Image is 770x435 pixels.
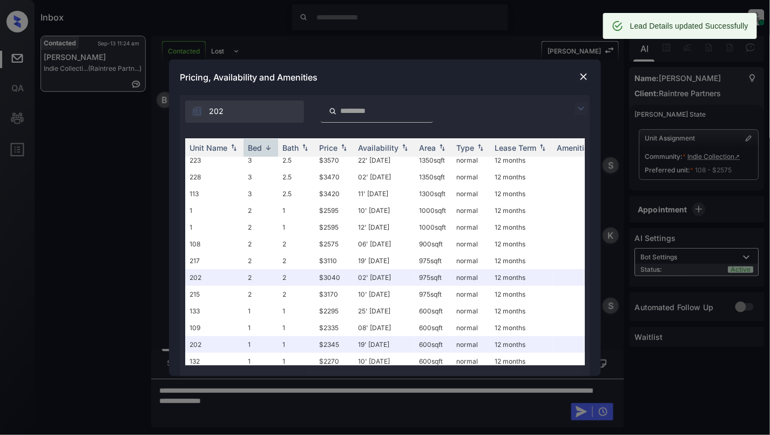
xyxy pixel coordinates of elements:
td: 1 [185,202,244,219]
img: close [578,71,589,82]
div: Price [319,143,337,152]
div: Lease Term [495,143,536,152]
td: 133 [185,303,244,319]
td: $2270 [315,353,354,370]
td: 1 [278,219,315,236]
td: $3040 [315,269,354,286]
td: 06' [DATE] [354,236,415,252]
td: 12 months [490,336,552,353]
td: 12 months [490,219,552,236]
img: sorting [228,144,239,151]
td: 215 [185,286,244,303]
td: 1300 sqft [415,185,452,202]
td: normal [452,169,490,185]
td: 1 [244,336,278,353]
img: sorting [263,144,274,152]
td: $2345 [315,336,354,353]
div: Lead Details updated Successfully [630,16,748,36]
td: 1 [278,336,315,353]
td: 1 [278,353,315,370]
td: $2595 [315,219,354,236]
td: 217 [185,252,244,269]
td: 600 sqft [415,336,452,353]
td: 02' [DATE] [354,169,415,185]
td: $2575 [315,236,354,252]
img: sorting [300,144,310,151]
td: 975 sqft [415,286,452,303]
td: 1 [278,202,315,219]
td: 1 [278,319,315,336]
td: 600 sqft [415,319,452,336]
td: 2.5 [278,152,315,169]
td: $2295 [315,303,354,319]
td: 1 [244,319,278,336]
img: sorting [437,144,448,151]
td: 1 [278,303,315,319]
div: Amenities [557,143,593,152]
td: 1 [185,219,244,236]
td: 108 [185,236,244,252]
td: normal [452,303,490,319]
td: $3170 [315,286,354,303]
td: normal [452,152,490,169]
td: 12 months [490,269,552,286]
div: Bath [282,143,299,152]
td: normal [452,219,490,236]
span: 202 [209,105,224,117]
td: 12 months [490,303,552,319]
img: icon-zuma [575,102,587,115]
td: 3 [244,169,278,185]
img: sorting [537,144,548,151]
td: $2335 [315,319,354,336]
td: $3420 [315,185,354,202]
td: 975 sqft [415,269,452,286]
td: 2 [244,219,278,236]
div: Area [419,143,436,152]
td: 1000 sqft [415,202,452,219]
td: 1350 sqft [415,169,452,185]
img: icon-zuma [329,106,337,116]
img: sorting [400,144,410,151]
td: 2 [244,236,278,252]
td: 1 [244,353,278,370]
td: $3110 [315,252,354,269]
td: 08' [DATE] [354,319,415,336]
td: 3 [244,152,278,169]
td: normal [452,336,490,353]
td: 1350 sqft [415,152,452,169]
td: 12 months [490,169,552,185]
img: icon-zuma [192,106,202,117]
div: Unit Name [190,143,227,152]
td: 12 months [490,236,552,252]
td: 19' [DATE] [354,252,415,269]
td: 109 [185,319,244,336]
td: 1 [244,303,278,319]
td: 2 [244,269,278,286]
td: $2595 [315,202,354,219]
td: 12 months [490,185,552,202]
td: 223 [185,152,244,169]
td: 25' [DATE] [354,303,415,319]
div: Availability [358,143,398,152]
td: normal [452,269,490,286]
td: 2 [278,269,315,286]
td: 2 [244,252,278,269]
td: 19' [DATE] [354,336,415,353]
td: 11' [DATE] [354,185,415,202]
td: 132 [185,353,244,370]
td: 2 [278,236,315,252]
td: normal [452,353,490,370]
td: 2 [278,286,315,303]
td: normal [452,202,490,219]
td: 202 [185,336,244,353]
td: 12 months [490,202,552,219]
td: 02' [DATE] [354,269,415,286]
td: 22' [DATE] [354,152,415,169]
td: 2.5 [278,169,315,185]
td: 975 sqft [415,252,452,269]
td: 12 months [490,353,552,370]
td: normal [452,236,490,252]
td: 600 sqft [415,353,452,370]
td: 2 [244,286,278,303]
td: 12 months [490,319,552,336]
